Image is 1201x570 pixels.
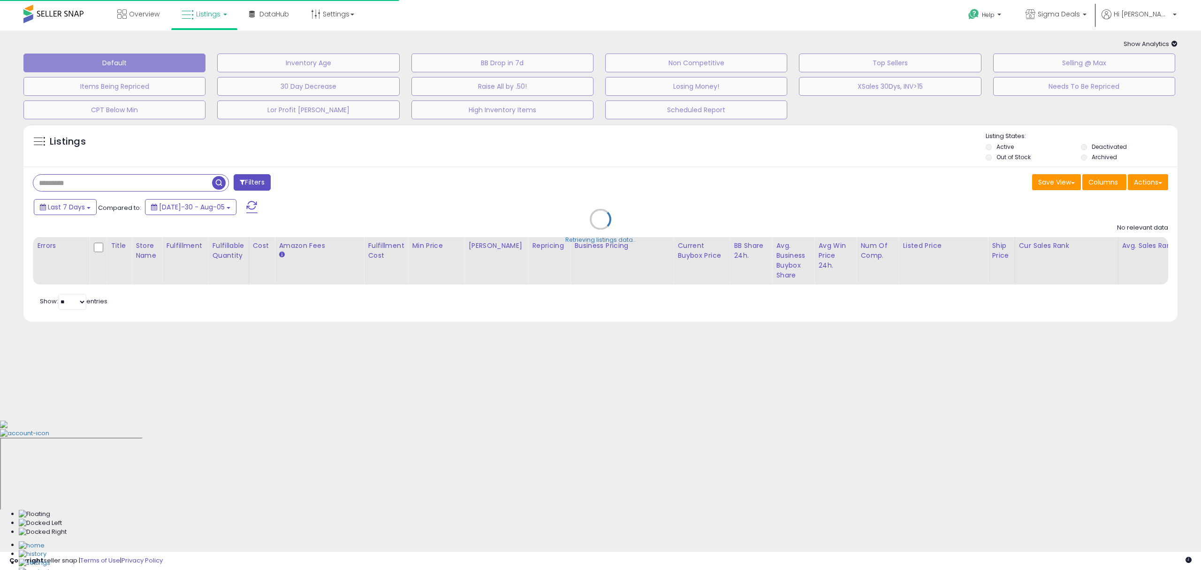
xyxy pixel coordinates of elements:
[1124,39,1178,48] span: Show Analytics
[565,236,636,244] div: Retrieving listings data..
[217,100,399,119] button: Lor Profit [PERSON_NAME]
[411,100,593,119] button: High Inventory Items
[1114,9,1170,19] span: Hi [PERSON_NAME]
[961,1,1011,31] a: Help
[1102,9,1177,31] a: Hi [PERSON_NAME]
[217,77,399,96] button: 30 Day Decrease
[982,11,995,19] span: Help
[23,100,205,119] button: CPT Below Min
[19,541,45,550] img: Home
[411,54,593,72] button: BB Drop in 7d
[993,77,1175,96] button: Needs To Be Repriced
[968,8,980,20] i: Get Help
[605,54,787,72] button: Non Competitive
[19,519,62,528] img: Docked Left
[259,9,289,19] span: DataHub
[129,9,160,19] span: Overview
[196,9,220,19] span: Listings
[605,100,787,119] button: Scheduled Report
[993,54,1175,72] button: Selling @ Max
[19,550,46,559] img: History
[605,77,787,96] button: Losing Money!
[23,54,205,72] button: Default
[799,54,981,72] button: Top Sellers
[19,510,50,519] img: Floating
[411,77,593,96] button: Raise All by .50!
[1038,9,1080,19] span: Sigma Deals
[19,528,67,537] img: Docked Right
[217,54,399,72] button: Inventory Age
[19,559,50,568] img: Settings
[23,77,205,96] button: Items Being Repriced
[799,77,981,96] button: XSales 30Dys, INV>15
